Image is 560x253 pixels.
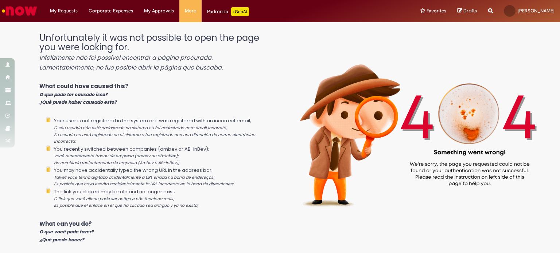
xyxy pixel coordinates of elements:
[54,116,274,145] li: Your user is not registered in the system or it was registered with an incorrect email;
[54,181,234,187] i: Es posible que haya escrito accidentalmente la URL incorrecta en la barra de direcciones;
[39,99,117,105] i: ¿Qué puede haber causado esto?
[457,8,477,15] a: Drafts
[54,187,274,209] li: The link you clicked may be old and no longer exist;
[185,7,196,15] span: More
[231,7,249,16] p: +GenAi
[463,7,477,14] span: Drafts
[54,145,274,166] li: You recently switched between companies (ambev or AB-InBev);
[89,7,133,15] span: Corporate Expenses
[518,8,555,14] span: [PERSON_NAME]
[39,33,274,72] h1: Unfortunately it was not possible to open the page you were looking for.
[54,125,227,131] i: O seu usuário não está cadastrado no sistema ou foi cadastrado com email incorreto;
[273,26,560,225] img: 404_ambev_new.png
[54,196,174,202] i: O link que você clicou pode ser antigo e não funciona mais;
[54,160,179,166] i: Ha cambiado recientemente de empresa (Ambev o AB-InBev);
[54,166,274,187] li: You may have accidentally typed the wrong URL in the address bar;
[39,54,213,62] i: Infelizmente não foi possível encontrar a página procurada.
[39,82,274,106] p: What could have caused this?
[50,7,78,15] span: My Requests
[54,132,255,145] i: Su usuario no está registrado en el sistema o fue registrado con una dirección de correo electrón...
[39,91,108,98] i: O que pode ter causado isso?
[54,203,198,208] i: Es posible que el enlace en el que ha clicado sea antiguo y ya no exista;
[39,237,84,243] i: ¿Qué puede hacer?
[39,229,94,235] i: O que você pode fazer?
[144,7,174,15] span: My Approvals
[39,63,223,72] i: Lamentablemente, no fue posible abrir la página que buscaba.
[39,220,274,243] p: What can you do?
[427,7,446,15] span: Favorites
[54,153,179,159] i: Você recentemente trocou de empresa (ambev ou ab-inbev);
[1,4,38,18] img: ServiceNow
[207,7,249,16] div: Padroniza
[54,175,214,180] i: Talvez você tenha digitado acidentalmente a URL errada na barra de endereços;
